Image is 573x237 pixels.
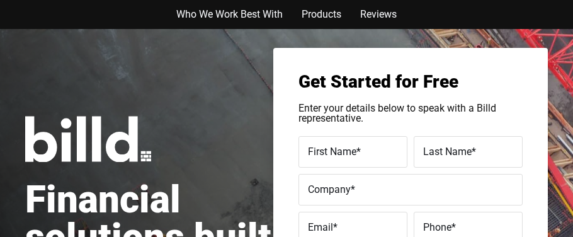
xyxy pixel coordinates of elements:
a: Who We Work Best With [176,6,283,23]
span: First Name [308,146,356,158]
span: Email [308,221,333,233]
h3: Get Started for Free [298,73,523,91]
a: Products [302,6,341,23]
span: Phone [423,221,451,233]
span: Company [308,183,351,195]
span: Last Name [423,146,472,158]
a: Reviews [360,6,397,23]
p: Enter your details below to speak with a Billd representative. [298,103,523,124]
